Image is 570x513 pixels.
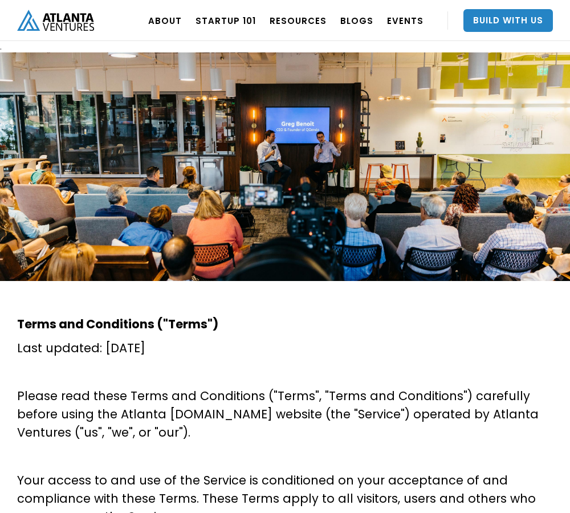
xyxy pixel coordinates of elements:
p: ‍ [17,447,553,466]
p: ‍ [17,363,553,381]
a: Startup 101 [196,5,256,36]
a: ABOUT [148,5,182,36]
a: BLOGS [340,5,373,36]
p: Last updated: [DATE] [17,339,553,357]
strong: Terms and Conditions ("Terms") [17,316,218,332]
p: Please read these Terms and Conditions ("Terms", "Terms and Conditions") carefully before using t... [17,387,553,442]
a: EVENTS [387,5,424,36]
a: RESOURCES [270,5,327,36]
a: Build With Us [463,9,553,32]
